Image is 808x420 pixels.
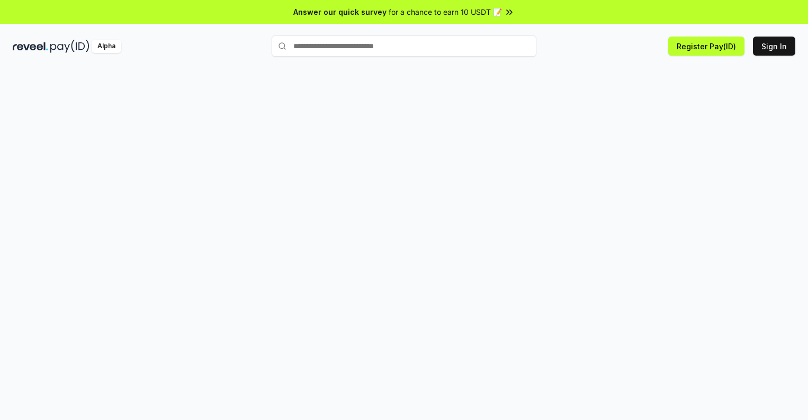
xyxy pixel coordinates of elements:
[668,37,744,56] button: Register Pay(ID)
[753,37,795,56] button: Sign In
[50,40,89,53] img: pay_id
[92,40,121,53] div: Alpha
[293,6,387,17] span: Answer our quick survey
[13,40,48,53] img: reveel_dark
[389,6,502,17] span: for a chance to earn 10 USDT 📝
